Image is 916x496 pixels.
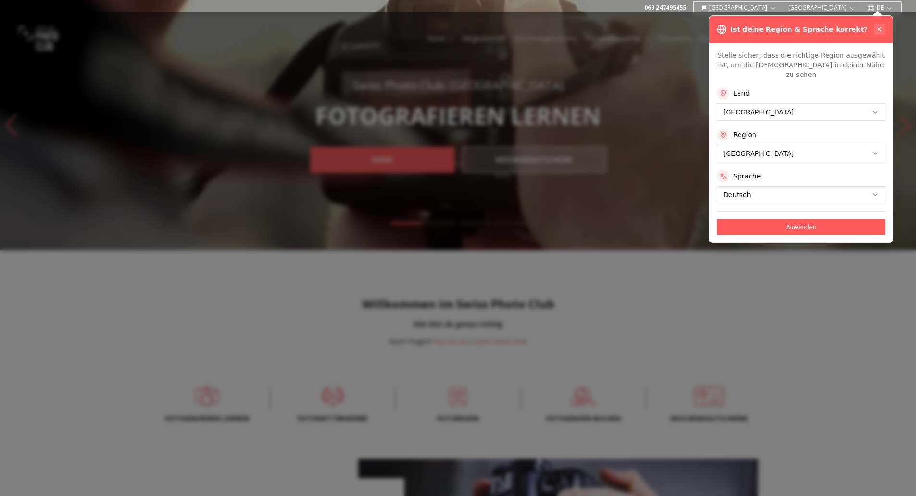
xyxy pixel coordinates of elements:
[717,51,885,79] p: Stelle sicher, dass die richtige Region ausgewählt ist, um die [DEMOGRAPHIC_DATA] in deiner Nähe ...
[733,130,756,140] label: Region
[733,89,750,98] label: Land
[784,2,860,13] button: [GEOGRAPHIC_DATA]
[717,219,885,235] button: Anwenden
[733,171,761,181] label: Sprache
[698,2,781,13] button: [GEOGRAPHIC_DATA]
[644,4,686,12] a: 069 247495455
[864,2,897,13] button: DE
[730,25,867,34] h3: Ist deine Region & Sprache korrekt?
